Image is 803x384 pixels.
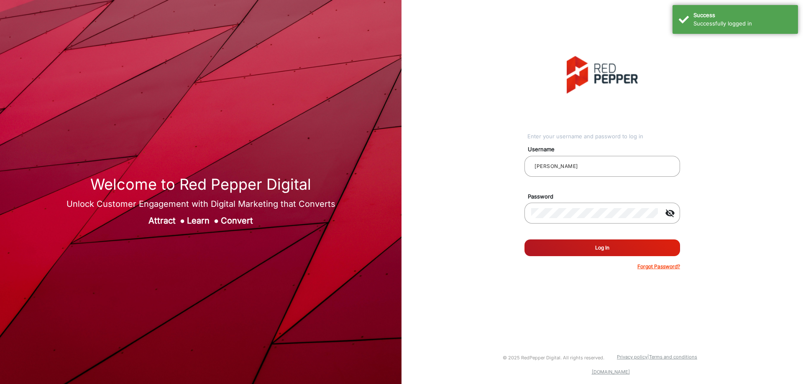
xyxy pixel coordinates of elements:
[214,216,219,226] span: ●
[660,208,680,218] mat-icon: visibility_off
[180,216,185,226] span: ●
[592,369,630,375] a: [DOMAIN_NAME]
[522,193,690,201] mat-label: Password
[66,214,335,227] div: Attract Learn Convert
[531,161,673,171] input: Your username
[567,56,638,94] img: vmg-logo
[637,263,680,270] p: Forgot Password?
[693,11,792,20] div: Success
[66,175,335,193] h1: Welcome to Red Pepper Digital
[649,354,697,360] a: Terms and conditions
[527,132,680,141] div: Enter your username and password to log in
[647,354,649,360] a: |
[522,145,690,154] mat-label: Username
[503,355,604,361] small: © 2025 RedPepper Digital. All rights reserved.
[617,354,647,360] a: Privacy policy
[524,239,680,256] button: Log In
[66,198,335,210] div: Unlock Customer Engagement with Digital Marketing that Converts
[693,20,792,28] div: Successfully logged in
